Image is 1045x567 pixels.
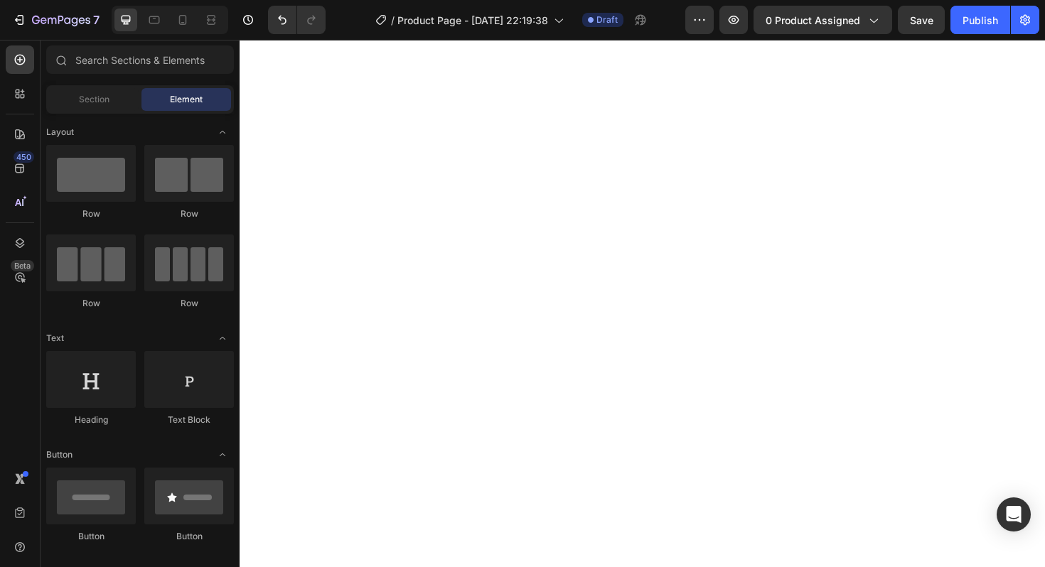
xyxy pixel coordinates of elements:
[240,40,1045,567] iframe: Design area
[211,327,234,350] span: Toggle open
[46,126,74,139] span: Layout
[898,6,945,34] button: Save
[211,121,234,144] span: Toggle open
[397,13,548,28] span: Product Page - [DATE] 22:19:38
[170,93,203,106] span: Element
[997,497,1031,531] div: Open Intercom Messenger
[144,530,234,543] div: Button
[46,530,136,543] div: Button
[910,14,933,26] span: Save
[766,13,860,28] span: 0 product assigned
[46,207,136,220] div: Row
[93,11,100,28] p: 7
[46,45,234,74] input: Search Sections & Elements
[950,6,1010,34] button: Publish
[754,6,892,34] button: 0 product assigned
[268,6,326,34] div: Undo/Redo
[46,414,136,426] div: Heading
[11,260,34,271] div: Beta
[46,297,136,310] div: Row
[144,207,234,220] div: Row
[211,443,234,466] span: Toggle open
[46,448,73,461] span: Button
[79,93,109,106] span: Section
[963,13,998,28] div: Publish
[391,13,395,28] span: /
[14,151,34,163] div: 450
[596,13,618,26] span: Draft
[144,414,234,426] div: Text Block
[46,332,64,345] span: Text
[6,6,106,34] button: 7
[144,297,234,310] div: Row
